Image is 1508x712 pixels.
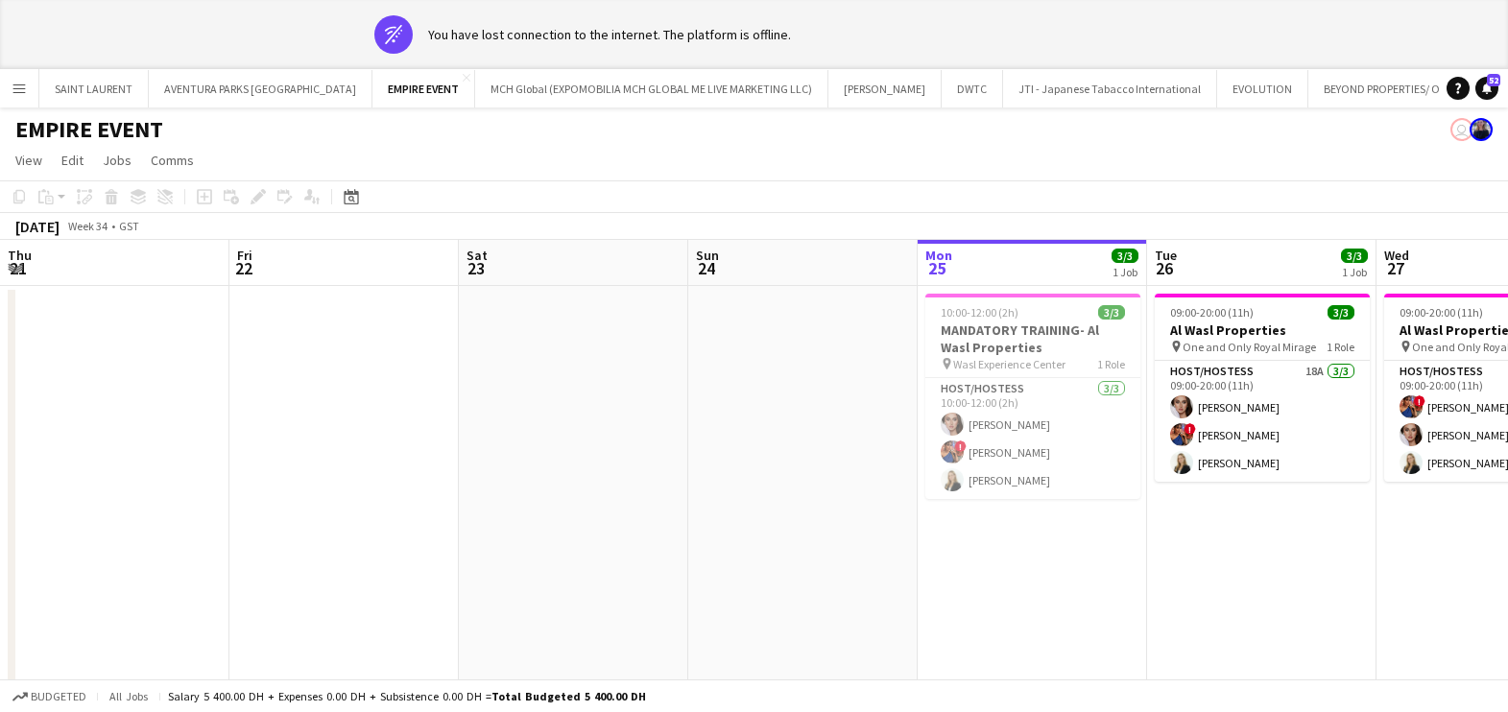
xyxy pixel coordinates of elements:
span: Tue [1155,247,1177,264]
span: 10:00-12:00 (2h) [941,305,1018,320]
span: 26 [1152,257,1177,279]
span: All jobs [106,689,152,703]
span: 3/3 [1112,249,1138,263]
a: Comms [143,148,202,173]
span: 24 [693,257,719,279]
app-card-role: Host/Hostess3/310:00-12:00 (2h)[PERSON_NAME]![PERSON_NAME][PERSON_NAME] [925,378,1140,499]
app-user-avatar: Kerem Sungur [1450,118,1473,141]
a: Edit [54,148,91,173]
span: 3/3 [1098,305,1125,320]
button: SAINT LAURENT [39,70,149,107]
a: View [8,148,50,173]
h1: EMPIRE EVENT [15,115,163,144]
span: Sun [696,247,719,264]
span: Edit [61,152,84,169]
button: [PERSON_NAME] [828,70,942,107]
span: 09:00-20:00 (11h) [1170,305,1254,320]
span: Sat [467,247,488,264]
div: 1 Job [1113,265,1137,279]
span: Comms [151,152,194,169]
span: Week 34 [63,219,111,233]
h3: MANDATORY TRAINING- Al Wasl Properties [925,321,1140,356]
span: View [15,152,42,169]
span: 23 [464,257,488,279]
span: ! [1185,423,1196,435]
button: JTI - Japanese Tabacco International [1003,70,1217,107]
button: EMPIRE EVENT [372,70,475,107]
app-job-card: 09:00-20:00 (11h)3/3Al Wasl Properties One and Only Royal Mirage1 RoleHost/Hostess18A3/309:00-20:... [1155,294,1370,482]
span: 09:00-20:00 (11h) [1400,305,1483,320]
span: One and Only Royal Mirage [1183,340,1316,354]
span: 1 Role [1327,340,1354,354]
span: 21 [5,257,32,279]
app-job-card: 10:00-12:00 (2h)3/3MANDATORY TRAINING- Al Wasl Properties Wasl Experience Center1 RoleHost/Hostes... [925,294,1140,499]
span: Budgeted [31,690,86,703]
span: 25 [922,257,952,279]
span: ! [1414,395,1425,407]
span: Wasl Experience Center [953,357,1065,371]
span: ! [955,440,967,452]
div: [DATE] [15,217,60,236]
a: Jobs [95,148,139,173]
h3: Al Wasl Properties [1155,321,1370,339]
div: GST [119,219,139,233]
button: DWTC [942,70,1003,107]
a: 52 [1475,77,1498,100]
button: Budgeted [10,686,89,707]
button: AVENTURA PARKS [GEOGRAPHIC_DATA] [149,70,372,107]
div: 1 Job [1342,265,1367,279]
span: Thu [8,247,32,264]
span: Fri [237,247,252,264]
app-card-role: Host/Hostess18A3/309:00-20:00 (11h)[PERSON_NAME]![PERSON_NAME][PERSON_NAME] [1155,361,1370,482]
span: 22 [234,257,252,279]
button: BEYOND PROPERTIES/ OMNIYAT [1308,70,1493,107]
span: Mon [925,247,952,264]
span: 27 [1381,257,1409,279]
span: Jobs [103,152,132,169]
span: Total Budgeted 5 400.00 DH [491,689,646,703]
div: Salary 5 400.00 DH + Expenses 0.00 DH + Subsistence 0.00 DH = [168,689,646,703]
span: 1 Role [1097,357,1125,371]
button: EVOLUTION [1217,70,1308,107]
span: 52 [1487,74,1500,86]
app-user-avatar: Anastasiia Iemelianova [1470,118,1493,141]
div: You have lost connection to the internet. The platform is offline. [428,26,791,43]
span: 3/3 [1328,305,1354,320]
span: Wed [1384,247,1409,264]
button: MCH Global (EXPOMOBILIA MCH GLOBAL ME LIVE MARKETING LLC) [475,70,828,107]
span: 3/3 [1341,249,1368,263]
